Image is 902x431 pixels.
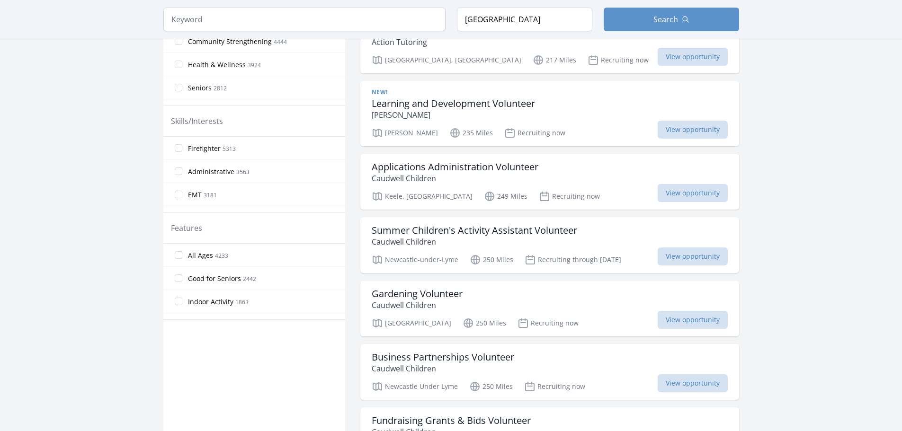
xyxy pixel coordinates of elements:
[658,374,728,392] span: View opportunity
[188,83,212,93] span: Seniors
[504,127,565,139] p: Recruiting now
[360,281,739,336] a: Gardening Volunteer Caudwell Children [GEOGRAPHIC_DATA] 250 Miles Recruiting now View opportunity
[372,161,538,173] h3: Applications Administration Volunteer
[372,352,514,363] h3: Business Partnerships Volunteer
[188,60,246,70] span: Health & Wellness
[204,191,217,199] span: 3181
[175,274,182,282] input: Good for Seniors 2442
[175,167,182,175] input: Administrative 3563
[372,299,463,311] p: Caudwell Children
[372,191,473,202] p: Keele, [GEOGRAPHIC_DATA]
[372,254,458,265] p: Newcastle-under-Lyme
[175,84,182,91] input: Seniors 2812
[188,37,272,46] span: Community Strengthening
[484,191,527,202] p: 249 Miles
[223,145,236,153] span: 5313
[470,254,513,265] p: 250 Miles
[372,415,531,426] h3: Fundraising Grants & Bids Volunteer
[457,8,592,31] input: Location
[533,54,576,66] p: 217 Miles
[175,251,182,259] input: All Ages 4233
[175,144,182,152] input: Firefighter 5313
[175,37,182,45] input: Community Strengthening 4444
[372,109,535,121] p: [PERSON_NAME]
[524,381,585,392] p: Recruiting now
[188,251,213,260] span: All Ages
[175,298,182,305] input: Indoor Activity 1863
[372,225,577,236] h3: Summer Children's Activity Assistant Volunteer
[236,168,250,176] span: 3563
[539,191,600,202] p: Recruiting now
[469,381,513,392] p: 250 Miles
[171,115,223,127] legend: Skills/Interests
[463,317,506,329] p: 250 Miles
[372,98,535,109] h3: Learning and Development Volunteer
[188,274,241,283] span: Good for Seniors
[372,54,521,66] p: [GEOGRAPHIC_DATA], [GEOGRAPHIC_DATA]
[214,84,227,92] span: 2812
[188,144,221,153] span: Firefighter
[171,222,202,234] legend: Features
[372,127,438,139] p: [PERSON_NAME]
[604,8,739,31] button: Search
[658,121,728,139] span: View opportunity
[658,184,728,202] span: View opportunity
[518,317,579,329] p: Recruiting now
[175,61,182,68] input: Health & Wellness 3924
[274,38,287,46] span: 4444
[243,275,256,283] span: 2442
[248,61,261,69] span: 3924
[360,18,739,73] a: Volunteer tutor - English or maths Action Tutoring [GEOGRAPHIC_DATA], [GEOGRAPHIC_DATA] 217 Miles...
[658,311,728,329] span: View opportunity
[175,191,182,198] input: EMT 3181
[372,36,519,48] p: Action Tutoring
[372,88,388,96] span: New!
[372,288,463,299] h3: Gardening Volunteer
[588,54,649,66] p: Recruiting now
[188,190,202,200] span: EMT
[188,167,234,176] span: Administrative
[525,254,621,265] p: Recruiting through [DATE]
[372,236,577,247] p: Caudwell Children
[360,344,739,400] a: Business Partnerships Volunteer Caudwell Children Newcastle Under Lyme 250 Miles Recruiting now V...
[360,81,739,146] a: New! Learning and Development Volunteer [PERSON_NAME] [PERSON_NAME] 235 Miles Recruiting now View...
[188,297,233,307] span: Indoor Activity
[658,247,728,265] span: View opportunity
[215,252,228,260] span: 4233
[235,298,249,306] span: 1863
[372,381,458,392] p: Newcastle Under Lyme
[360,217,739,273] a: Summer Children's Activity Assistant Volunteer Caudwell Children Newcastle-under-Lyme 250 Miles R...
[372,317,451,329] p: [GEOGRAPHIC_DATA]
[360,154,739,210] a: Applications Administration Volunteer Caudwell Children Keele, [GEOGRAPHIC_DATA] 249 Miles Recrui...
[372,173,538,184] p: Caudwell Children
[372,363,514,374] p: Caudwell Children
[449,127,493,139] p: 235 Miles
[163,8,446,31] input: Keyword
[653,14,678,25] span: Search
[658,48,728,66] span: View opportunity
